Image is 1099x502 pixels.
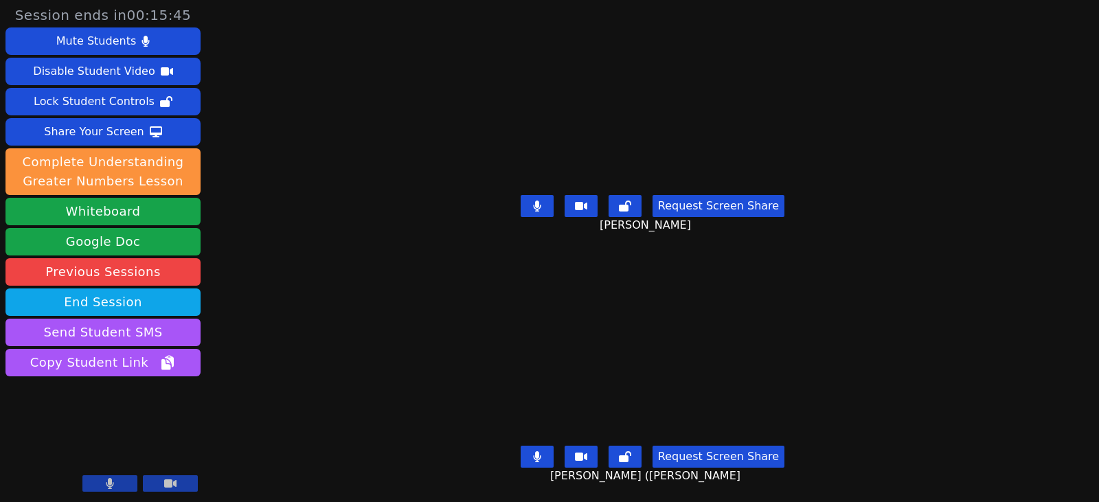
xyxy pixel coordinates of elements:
span: Copy Student Link [30,353,176,372]
button: Share Your Screen [5,118,201,146]
a: Google Doc [5,228,201,255]
button: Complete Understanding Greater Numbers Lesson [5,148,201,195]
div: Share Your Screen [44,121,144,143]
span: [PERSON_NAME] [600,217,694,233]
div: Disable Student Video [33,60,155,82]
button: Lock Student Controls [5,88,201,115]
button: Request Screen Share [653,195,784,217]
button: Request Screen Share [653,446,784,468]
time: 00:15:45 [127,7,192,23]
a: Previous Sessions [5,258,201,286]
span: [PERSON_NAME] ([PERSON_NAME] [550,468,744,484]
button: Copy Student Link [5,349,201,376]
button: Disable Student Video [5,58,201,85]
button: Whiteboard [5,198,201,225]
button: Send Student SMS [5,319,201,346]
button: End Session [5,288,201,316]
button: Mute Students [5,27,201,55]
div: Lock Student Controls [34,91,155,113]
div: Mute Students [56,30,136,52]
span: Session ends in [15,5,192,25]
